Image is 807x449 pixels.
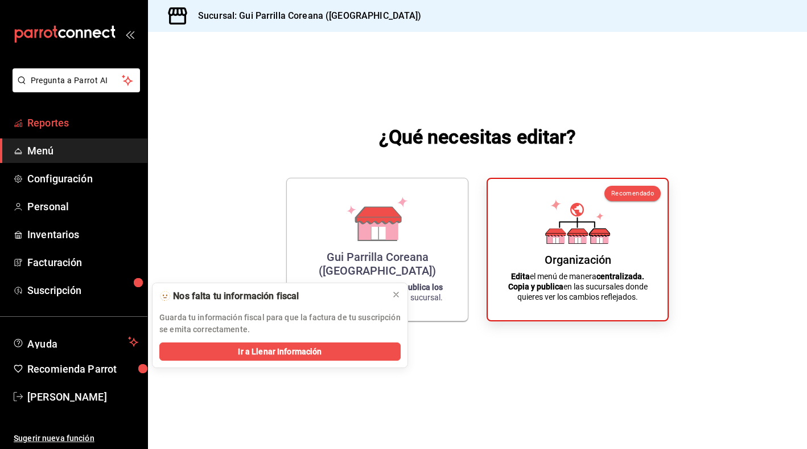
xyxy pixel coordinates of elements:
[27,389,138,405] span: [PERSON_NAME]
[27,171,138,186] span: Configuración
[379,123,577,150] h1: ¿Qué necesitas editar?
[159,290,382,303] div: 🫥 Nos falta tu información fiscal
[27,115,138,130] span: Reportes
[189,9,422,23] h3: Sucursal: Gui Parrilla Coreana ([GEOGRAPHIC_DATA])
[508,282,563,291] strong: Copia y publica
[545,253,611,267] div: Organización
[300,250,454,277] div: Gui Parrilla Coreana ([GEOGRAPHIC_DATA])
[611,190,654,197] span: Recomendado
[27,199,138,214] span: Personal
[8,83,140,95] a: Pregunta a Parrot AI
[596,272,644,281] strong: centralizada.
[14,432,138,444] span: Sugerir nueva función
[27,227,138,242] span: Inventarios
[27,255,138,270] span: Facturación
[27,283,138,298] span: Suscripción
[511,272,530,281] strong: Edita
[27,361,138,377] span: Recomienda Parrot
[31,75,122,87] span: Pregunta a Parrot AI
[300,282,454,303] p: que copiaste en esta sucursal.
[238,346,322,358] span: Ir a Llenar Información
[501,271,654,302] p: el menú de manera en las sucursales donde quieres ver los cambios reflejados.
[27,143,138,158] span: Menú
[159,312,401,336] p: Guarda tu información fiscal para que la factura de tu suscripción se emita correctamente.
[27,335,123,349] span: Ayuda
[13,68,140,92] button: Pregunta a Parrot AI
[159,342,401,361] button: Ir a Llenar Información
[125,30,134,39] button: open_drawer_menu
